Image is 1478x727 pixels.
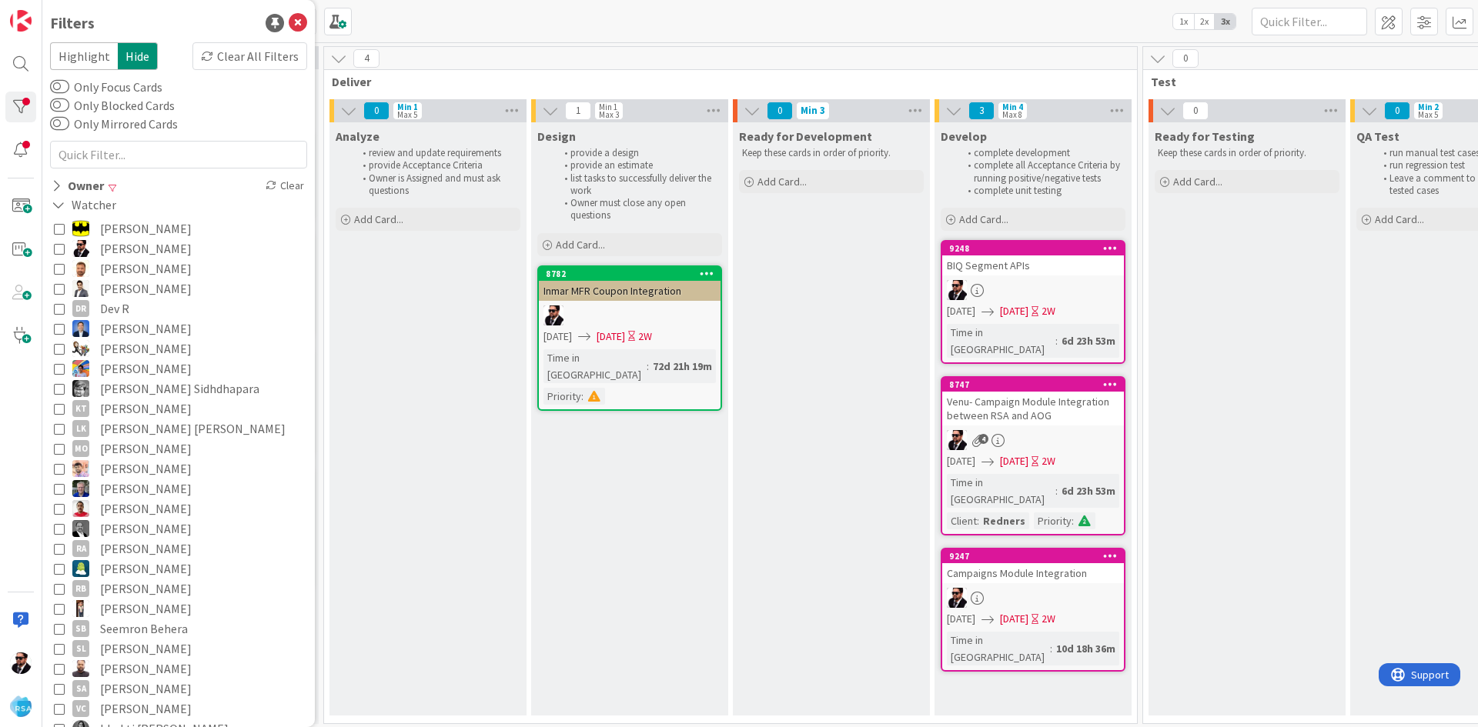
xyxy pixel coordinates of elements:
[942,242,1124,275] div: 9248BIQ Segment APIs
[543,305,563,325] img: AC
[556,197,720,222] li: Owner must close any open questions
[942,563,1124,583] div: Campaigns Module Integration
[54,238,303,258] button: AC [PERSON_NAME]
[649,358,716,375] div: 72d 21h 19m
[54,579,303,599] button: RB [PERSON_NAME]
[947,588,967,608] img: AC
[353,49,380,68] span: 4
[100,218,192,238] span: [PERSON_NAME]
[192,42,307,70] div: Clear All Filters
[332,74,1118,89] span: Deliver
[539,267,721,281] div: 8782
[100,559,192,579] span: [PERSON_NAME]
[54,679,303,699] button: SA [PERSON_NAME]
[54,539,303,559] button: RA [PERSON_NAME]
[942,430,1124,450] div: AC
[50,12,95,35] div: Filters
[959,147,1123,159] li: complete development
[10,695,32,717] img: avatar
[54,479,303,499] button: RT [PERSON_NAME]
[54,218,303,238] button: AC [PERSON_NAME]
[354,172,518,198] li: Owner is Assigned and must ask questions
[72,540,89,557] div: RA
[1172,49,1199,68] span: 0
[1000,611,1028,627] span: [DATE]
[942,280,1124,300] div: AC
[1173,14,1194,29] span: 1x
[537,128,576,144] span: Design
[72,520,89,537] img: RA
[54,379,303,399] button: KS [PERSON_NAME] Sidhdhapara
[72,240,89,257] img: AC
[72,600,89,617] img: SK
[54,639,303,659] button: SL [PERSON_NAME]
[72,680,89,697] div: SA
[1072,512,1074,529] span: :
[647,358,649,375] span: :
[942,588,1124,608] div: AC
[543,328,572,345] span: [DATE]
[32,2,70,21] span: Support
[742,147,921,159] p: Keep these cards in order of priority.
[72,580,89,597] div: RB
[397,111,417,118] div: Max 5
[100,519,192,539] span: [PERSON_NAME]
[72,340,89,357] img: ES
[72,560,89,577] img: RD
[100,358,192,379] span: [PERSON_NAME]
[72,300,89,317] div: DR
[942,378,1124,425] div: 8747Venu- Campaign Module Integration between RSA and AOG
[947,280,967,300] img: AC
[947,324,1055,358] div: Time in [GEOGRAPHIC_DATA]
[1002,111,1022,118] div: Max 8
[1042,611,1055,627] div: 2W
[959,212,1008,226] span: Add Card...
[947,453,975,469] span: [DATE]
[100,579,192,599] span: [PERSON_NAME]
[1356,128,1399,144] span: QA Test
[54,459,303,479] button: RS [PERSON_NAME]
[118,42,158,70] span: Hide
[50,79,69,95] button: Only Focus Cards
[54,699,303,719] button: VC [PERSON_NAME]
[72,480,89,497] img: RT
[947,611,975,627] span: [DATE]
[363,102,390,120] span: 0
[54,519,303,539] button: RA [PERSON_NAME]
[1158,147,1336,159] p: Keep these cards in order of priority.
[942,549,1124,583] div: 9247Campaigns Module Integration
[942,255,1124,275] div: BIQ Segment APIs
[72,400,89,417] div: KT
[581,388,584,405] span: :
[757,175,807,188] span: Add Card...
[543,388,581,405] div: Priority
[1002,103,1023,111] div: Min 4
[1194,14,1215,29] span: 2x
[1155,128,1255,144] span: Ready for Testing
[50,195,118,215] div: Watcher
[54,338,303,358] button: ES [PERSON_NAME]
[54,659,303,679] button: SB [PERSON_NAME]
[354,159,518,172] li: provide Acceptance Criteria
[72,260,89,277] img: AS
[336,128,380,144] span: Analyze
[54,599,303,619] button: SK [PERSON_NAME]
[1384,102,1410,120] span: 0
[50,96,175,115] label: Only Blocked Cards
[100,379,259,399] span: [PERSON_NAME] Sidhdhapara
[959,185,1123,197] li: complete unit testing
[100,639,192,659] span: [PERSON_NAME]
[72,460,89,477] img: RS
[565,102,591,120] span: 1
[354,212,403,226] span: Add Card...
[100,419,286,439] span: [PERSON_NAME] [PERSON_NAME]
[1055,482,1058,499] span: :
[546,268,721,279] div: 8782
[556,147,720,159] li: provide a design
[50,98,69,113] button: Only Blocked Cards
[100,399,192,419] span: [PERSON_NAME]
[72,360,89,377] img: JK
[949,243,1124,254] div: 9248
[72,700,89,717] div: VC
[1000,453,1028,469] span: [DATE]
